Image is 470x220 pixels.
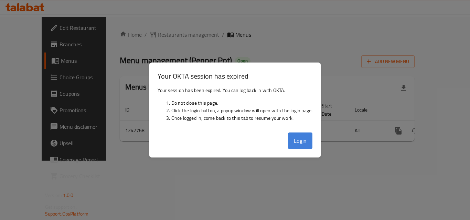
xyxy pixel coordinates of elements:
[171,99,313,107] li: Do not close this page.
[149,84,321,130] div: Your session has been expired. You can log back in with OKTA.
[171,114,313,122] li: Once logged in, come back to this tab to resume your work.
[171,107,313,114] li: Click the login button, a popup window will open with the login page.
[158,71,313,81] h3: Your OKTA session has expired
[288,132,313,149] button: Login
